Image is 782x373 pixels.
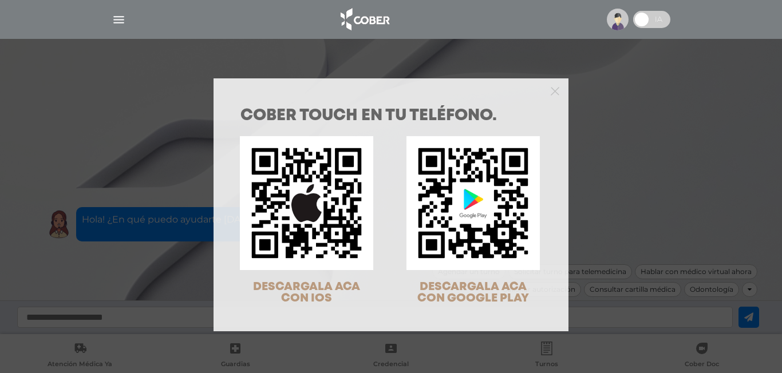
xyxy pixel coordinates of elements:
[240,108,542,124] h1: COBER TOUCH en tu teléfono.
[406,136,540,269] img: qr-code
[253,281,360,304] span: DESCARGALA ACA CON IOS
[551,85,559,96] button: Close
[417,281,529,304] span: DESCARGALA ACA CON GOOGLE PLAY
[240,136,373,269] img: qr-code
